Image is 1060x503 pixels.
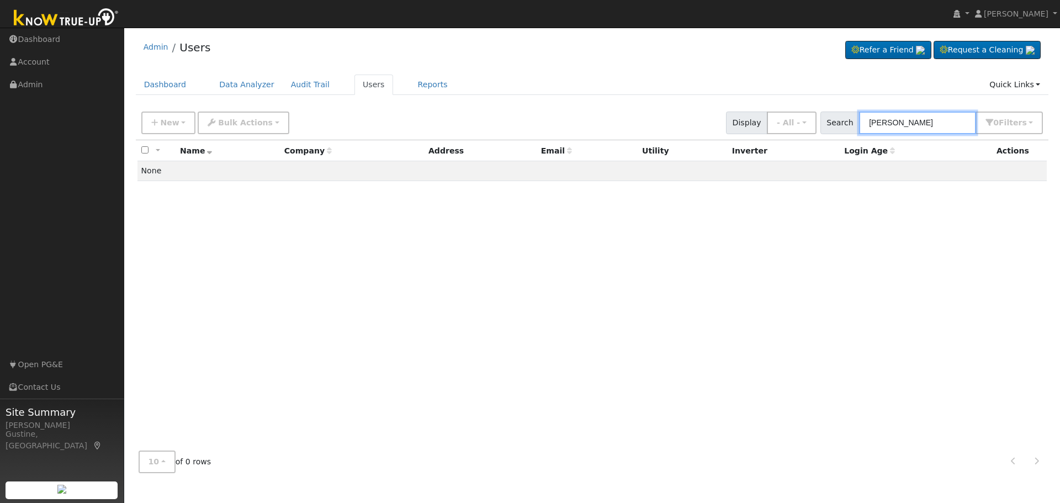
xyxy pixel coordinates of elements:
[410,75,456,95] a: Reports
[6,405,118,420] span: Site Summary
[976,112,1043,134] button: 0Filters
[141,112,196,134] button: New
[179,41,210,54] a: Users
[144,43,168,51] a: Admin
[916,46,925,55] img: retrieve
[820,112,860,134] span: Search
[999,118,1027,127] span: Filter
[149,457,160,466] span: 10
[726,112,767,134] span: Display
[283,75,338,95] a: Audit Trail
[218,118,273,127] span: Bulk Actions
[1022,118,1026,127] span: s
[139,451,211,473] span: of 0 rows
[211,75,283,95] a: Data Analyzer
[136,75,195,95] a: Dashboard
[354,75,393,95] a: Users
[93,441,103,450] a: Map
[160,118,179,127] span: New
[981,75,1048,95] a: Quick Links
[767,112,817,134] button: - All -
[6,420,118,431] div: [PERSON_NAME]
[934,41,1041,60] a: Request a Cleaning
[139,451,176,473] button: 10
[198,112,289,134] button: Bulk Actions
[984,9,1048,18] span: [PERSON_NAME]
[8,6,124,31] img: Know True-Up
[859,112,976,134] input: Search
[1026,46,1035,55] img: retrieve
[845,41,931,60] a: Refer a Friend
[6,428,118,452] div: Gustine, [GEOGRAPHIC_DATA]
[57,485,66,494] img: retrieve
